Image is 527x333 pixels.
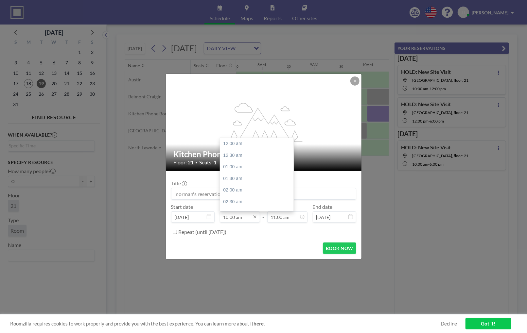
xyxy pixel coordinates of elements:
[200,159,217,166] span: Seats: 1
[220,208,297,220] div: 03:00 am
[174,159,194,166] span: Floor: 21
[10,321,441,327] span: Roomzilla requires cookies to work properly and provide you with the best experience. You can lea...
[254,321,265,326] a: here.
[196,160,198,165] span: •
[174,149,354,159] h2: Kitchen Phone Booth
[263,206,265,220] span: -
[313,204,333,210] label: End date
[171,188,356,199] input: jnorman's reservation
[323,242,356,254] button: BOOK NOW
[171,180,186,187] label: Title
[441,321,457,327] a: Decline
[171,204,193,210] label: Start date
[466,318,511,329] a: Got it!
[220,161,297,173] div: 01:00 am
[225,102,302,142] g: flex-grow: 1.2;
[220,173,297,185] div: 01:30 am
[220,196,297,208] div: 02:30 am
[220,150,297,161] div: 12:30 am
[220,184,297,196] div: 02:00 am
[220,138,297,150] div: 12:00 am
[179,229,227,235] label: Repeat (until [DATE])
